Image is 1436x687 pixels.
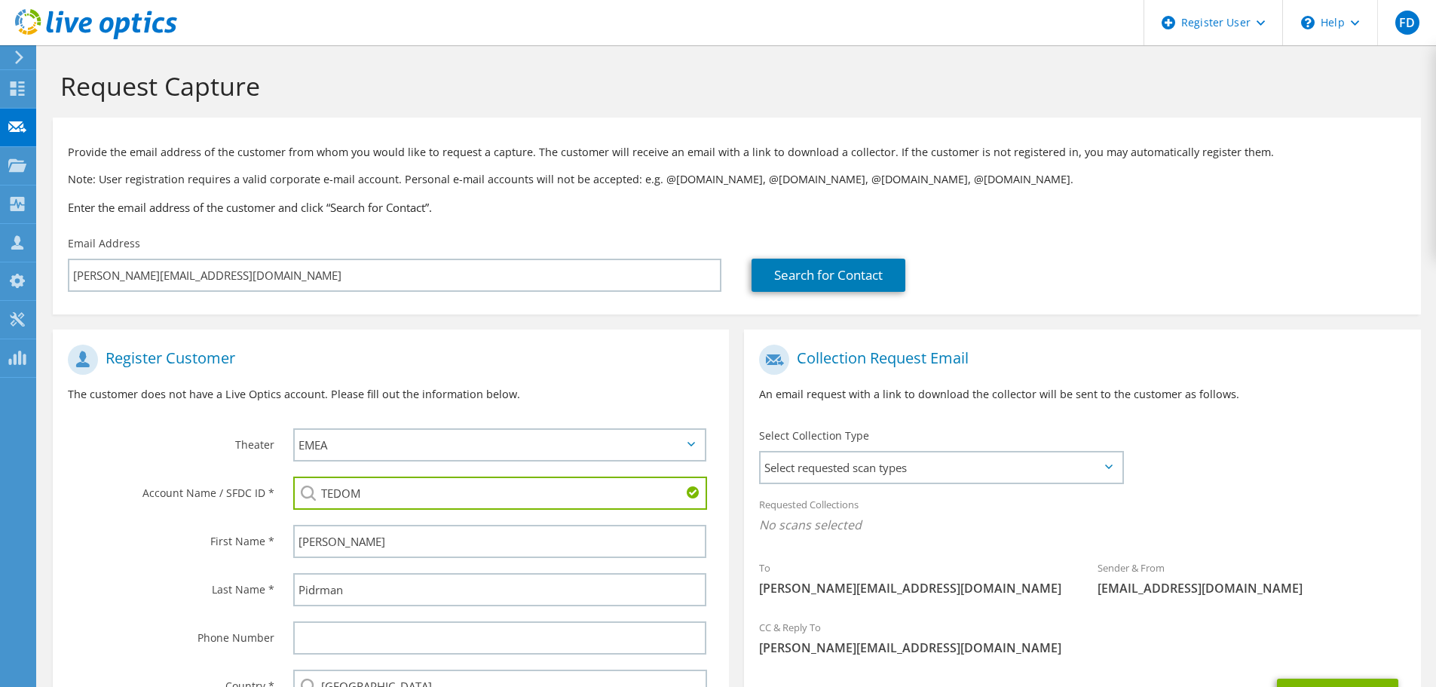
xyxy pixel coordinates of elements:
span: Select requested scan types [761,452,1122,483]
p: The customer does not have a Live Optics account. Please fill out the information below. [68,386,714,403]
label: Select Collection Type [759,428,869,443]
p: Note: User registration requires a valid corporate e-mail account. Personal e-mail accounts will ... [68,171,1406,188]
p: Provide the email address of the customer from whom you would like to request a capture. The cust... [68,144,1406,161]
h3: Enter the email address of the customer and click “Search for Contact”. [68,199,1406,216]
div: Sender & From [1082,552,1421,604]
span: [EMAIL_ADDRESS][DOMAIN_NAME] [1098,580,1406,597]
div: CC & Reply To [744,612,1420,664]
label: Last Name * [68,573,274,597]
h1: Request Capture [60,70,1406,102]
label: Email Address [68,236,140,251]
div: To [744,552,1082,604]
label: Theater [68,428,274,452]
svg: \n [1301,16,1315,29]
h1: Collection Request Email [759,345,1398,375]
div: Requested Collections [744,489,1420,544]
p: An email request with a link to download the collector will be sent to the customer as follows. [759,386,1405,403]
label: Account Name / SFDC ID * [68,477,274,501]
label: First Name * [68,525,274,549]
span: [PERSON_NAME][EMAIL_ADDRESS][DOMAIN_NAME] [759,639,1405,656]
span: [PERSON_NAME][EMAIL_ADDRESS][DOMAIN_NAME] [759,580,1067,597]
h1: Register Customer [68,345,706,375]
span: FD [1395,11,1419,35]
span: No scans selected [759,517,1405,533]
label: Phone Number [68,621,274,646]
a: Search for Contact [752,259,905,292]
